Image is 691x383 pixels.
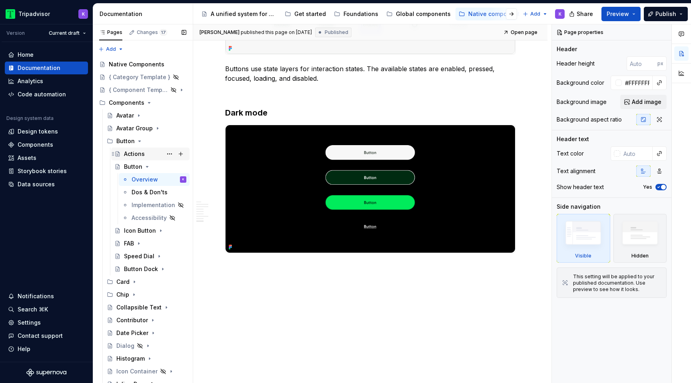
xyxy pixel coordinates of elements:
a: Settings [5,316,88,329]
a: OverviewK [119,173,190,186]
span: Published [325,29,348,36]
button: Add [520,8,550,20]
span: Open page [511,29,537,36]
a: Analytics [5,75,88,88]
span: Publish [655,10,676,18]
div: Speed Dial [124,252,154,260]
a: Documentation [5,62,88,74]
div: Foundations [344,10,378,18]
div: Collapsible Text [116,303,162,311]
div: Tripadvisor [18,10,50,18]
a: Get started [282,8,329,20]
button: Publish [644,7,688,21]
p: px [657,60,663,67]
button: Current draft [45,28,90,39]
div: Documentation [18,64,60,72]
div: Documentation [100,10,190,18]
div: A unified system for every journey. [211,10,277,18]
div: Button [104,135,190,148]
input: Auto [622,76,653,90]
span: Add [530,11,540,17]
div: K [82,11,85,17]
a: Design tokens [5,125,88,138]
div: Icon Container [116,367,158,375]
div: Notifications [18,292,54,300]
button: Share [565,7,598,21]
span: Share [577,10,593,18]
div: Chip [104,288,190,301]
button: Search ⌘K [5,303,88,316]
div: Contributor [116,316,148,324]
button: Add [96,44,126,55]
div: Assets [18,154,36,162]
svg: Supernova Logo [26,369,66,377]
div: Components [109,99,144,107]
div: Contact support [18,332,63,340]
a: Storybook stories [5,165,88,178]
a: Speed Dial [111,250,190,263]
a: Contributor [104,314,190,327]
a: Button [111,160,190,173]
div: Global components [396,10,451,18]
span: Add [106,46,116,52]
div: Components [18,141,53,149]
a: Native Components [96,58,190,71]
input: Auto [620,146,653,161]
img: 0ed0e8b8-9446-497d-bad0-376821b19aa5.png [6,9,15,19]
a: Assets [5,152,88,164]
a: Icon Container [104,365,190,378]
div: Header text [557,135,589,143]
div: Design system data [6,115,54,122]
div: Storybook stories [18,167,67,175]
div: Text alignment [557,167,595,175]
div: Avatar [116,112,134,120]
a: Native components [455,8,526,20]
div: Background color [557,79,604,87]
button: Contact support [5,329,88,342]
div: Native Components [109,60,164,68]
div: Header [557,45,577,53]
div: { Category Template } [109,73,170,81]
a: Foundations [331,8,381,20]
div: Code automation [18,90,66,98]
div: Help [18,345,30,353]
div: Actions [124,150,145,158]
p: Buttons use state layers for interaction states. The available states are enabled, pressed, focus... [225,64,515,83]
div: Card [116,278,130,286]
a: Icon Button [111,224,190,237]
div: Show header text [557,183,604,191]
div: Side navigation [557,203,601,211]
button: Notifications [5,290,88,303]
div: Page tree [198,6,519,22]
div: Hidden [613,214,667,263]
div: Changes [137,29,167,36]
span: 17 [160,29,167,36]
div: Visible [557,214,610,263]
div: Native components [468,10,523,18]
div: Implementation [132,201,175,209]
a: { Category Template } [96,71,190,84]
div: Dialog [116,342,134,350]
span: Add image [632,98,661,106]
div: Dos & Don'ts [132,188,168,196]
div: Background image [557,98,607,106]
a: Code automation [5,88,88,101]
div: Design tokens [18,128,58,136]
a: Global components [383,8,454,20]
a: Data sources [5,178,88,191]
label: Yes [643,184,652,190]
div: Get started [294,10,326,18]
a: Collapsible Text [104,301,190,314]
div: published this page on [DATE] [241,29,312,36]
div: Avatar Group [116,124,153,132]
div: Home [18,51,34,59]
div: { Component Template } [109,86,168,94]
div: Visible [575,253,591,259]
div: Icon Button [124,227,156,235]
div: Search ⌘K [18,305,48,313]
div: Overview [132,176,158,184]
span: [PERSON_NAME] [200,29,240,36]
div: Hidden [631,253,649,259]
a: Dialog [104,339,190,352]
